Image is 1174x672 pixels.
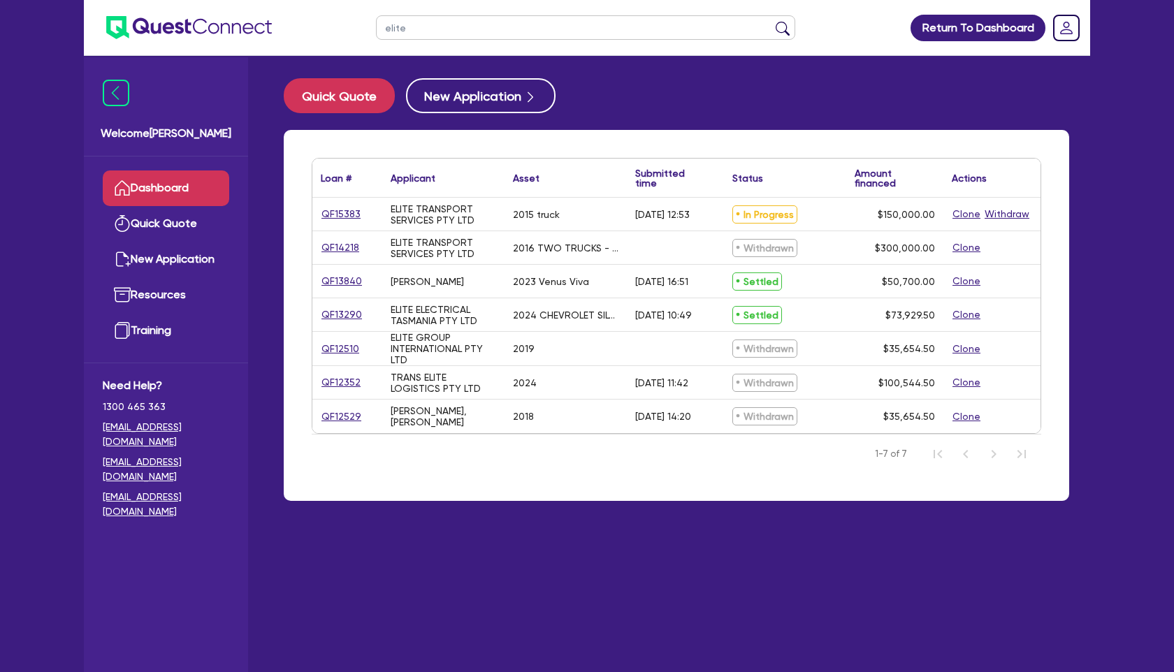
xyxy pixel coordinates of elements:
a: Training [103,313,229,349]
div: [DATE] 16:51 [635,276,688,287]
a: [EMAIL_ADDRESS][DOMAIN_NAME] [103,420,229,449]
div: [DATE] 12:53 [635,209,690,220]
a: QF12510 [321,341,360,357]
button: Last Page [1008,440,1036,468]
img: new-application [114,251,131,268]
button: Clone [952,307,981,323]
span: Welcome [PERSON_NAME] [101,125,231,142]
span: Withdrawn [732,374,797,392]
a: QF12529 [321,409,362,425]
div: ELITE TRANSPORT SERVICES PTY LTD [391,203,496,226]
div: Asset [513,173,539,183]
div: ELITE GROUP INTERNATIONAL PTY LTD [391,332,496,365]
div: 2019 [513,343,535,354]
div: 2024 [513,377,537,388]
span: $50,700.00 [882,276,935,287]
button: Clone [952,409,981,425]
div: ELITE TRANSPORT SERVICES PTY LTD [391,237,496,259]
button: Clone [952,273,981,289]
div: [DATE] 14:20 [635,411,691,422]
div: ELITE ELECTRICAL TASMANIA PTY LTD [391,304,496,326]
a: [EMAIL_ADDRESS][DOMAIN_NAME] [103,455,229,484]
a: Quick Quote [284,78,406,113]
a: Return To Dashboard [911,15,1045,41]
div: [PERSON_NAME] [391,276,464,287]
img: icon-menu-close [103,80,129,106]
div: [PERSON_NAME], [PERSON_NAME] [391,405,496,428]
span: Settled [732,272,782,291]
button: Clone [952,206,981,222]
div: [DATE] 11:42 [635,377,688,388]
button: Clone [952,341,981,357]
div: 2018 [513,411,534,422]
div: TRANS ELITE LOGISTICS PTY LTD [391,372,496,394]
div: Loan # [321,173,352,183]
span: 1300 465 363 [103,400,229,414]
a: Dashboard [103,170,229,206]
a: Resources [103,277,229,313]
span: $150,000.00 [878,209,935,220]
div: 2023 Venus Viva [513,276,589,287]
span: Withdrawn [732,339,797,358]
input: Search by name, application ID or mobile number... [376,15,795,40]
a: QF13290 [321,307,363,323]
div: Submitted time [635,168,703,188]
a: [EMAIL_ADDRESS][DOMAIN_NAME] [103,490,229,519]
div: 2015 truck [513,209,560,220]
button: Quick Quote [284,78,395,113]
button: Clone [952,374,981,390]
img: resources [114,286,131,303]
div: Actions [952,173,987,183]
span: Settled [732,306,782,324]
div: [DATE] 10:49 [635,309,692,321]
div: 2016 TWO TRUCKS - tba [513,242,618,254]
a: QF13840 [321,273,363,289]
img: training [114,322,131,339]
a: Dropdown toggle [1048,10,1085,46]
button: Next Page [980,440,1008,468]
span: $73,929.50 [885,309,935,321]
button: Withdraw [984,206,1030,222]
button: New Application [406,78,556,113]
span: Need Help? [103,377,229,394]
a: Quick Quote [103,206,229,242]
button: Previous Page [952,440,980,468]
button: Clone [952,240,981,256]
a: QF15383 [321,206,361,222]
span: $35,654.50 [883,411,935,422]
span: Withdrawn [732,407,797,425]
span: $35,654.50 [883,343,935,354]
div: Applicant [391,173,435,183]
a: New Application [103,242,229,277]
div: Status [732,173,763,183]
span: $100,544.50 [878,377,935,388]
img: quick-quote [114,215,131,232]
a: QF12352 [321,374,361,390]
span: Withdrawn [732,239,797,257]
div: Amount financed [855,168,935,188]
button: First Page [924,440,952,468]
a: QF14218 [321,240,360,256]
span: 1-7 of 7 [875,447,907,461]
span: In Progress [732,205,797,224]
span: $300,000.00 [875,242,935,254]
img: quest-connect-logo-blue [106,16,272,39]
div: 2024 CHEVROLET SILVERADO [513,309,618,321]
